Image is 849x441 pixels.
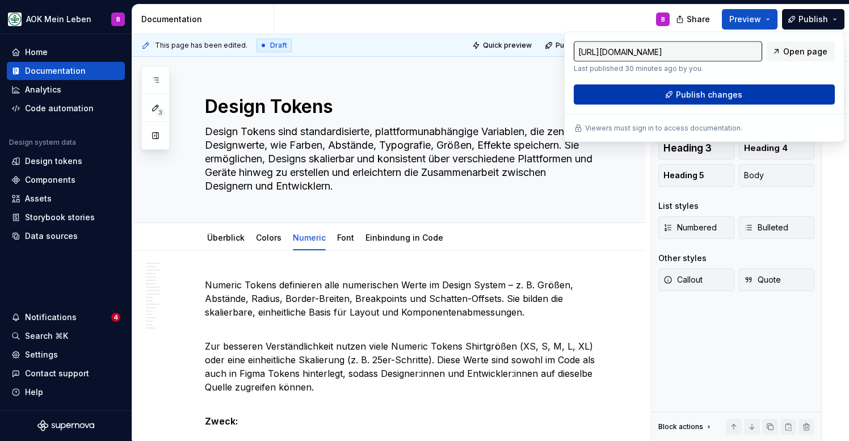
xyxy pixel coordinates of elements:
div: Home [25,47,48,58]
span: Bulleted [744,222,788,233]
a: Documentation [7,62,125,80]
span: Callout [663,274,703,285]
div: AOK Mein Leben [26,14,91,25]
span: Quick preview [483,41,532,50]
div: Block actions [658,422,703,431]
button: Body [739,164,815,187]
div: Überblick [203,225,249,249]
button: Preview [722,9,777,30]
button: Heading 5 [658,164,734,187]
svg: Supernova Logo [37,420,94,431]
button: Quote [739,268,815,291]
button: Heading 3 [658,137,734,159]
textarea: Design Tokens [203,93,598,120]
span: 4 [111,313,120,322]
div: List styles [658,200,699,212]
div: Analytics [25,84,61,95]
a: Components [7,171,125,189]
span: Open page [783,46,827,57]
div: Numeric [288,225,330,249]
a: Design tokens [7,152,125,170]
span: This page has been edited. [155,41,247,50]
span: Heading 3 [663,142,712,154]
button: Numbered [658,216,734,239]
span: Body [744,170,764,181]
button: Publish [782,9,844,30]
div: Storybook stories [25,212,95,223]
a: Colors [256,233,281,242]
div: Other styles [658,253,707,264]
p: Last published 30 minutes ago by you. [574,64,762,73]
div: Contact support [25,368,89,379]
button: Publish changes [574,85,835,105]
a: Storybook stories [7,208,125,226]
button: Help [7,383,125,401]
div: Design tokens [25,156,82,167]
button: Quick preview [469,37,537,53]
img: df5db9ef-aba0-4771-bf51-9763b7497661.png [8,12,22,26]
span: Publish changes [556,41,611,50]
div: Code automation [25,103,94,114]
strong: Zweck: [205,415,238,427]
a: Home [7,43,125,61]
textarea: Design Tokens sind standardisierte, plattformunabhängige Variablen, die zentrale Designwerte, wie... [203,123,598,195]
p: Numeric Tokens definieren alle numerischen Werte im Design System – z. B. Größen, Abstände, Radiu... [205,278,600,319]
button: Callout [658,268,734,291]
div: Components [25,174,75,186]
a: Settings [7,346,125,364]
div: Documentation [141,14,269,25]
span: Heading 4 [744,142,788,154]
div: Help [25,387,43,398]
a: Code automation [7,99,125,117]
span: Heading 5 [663,170,704,181]
button: Bulleted [739,216,815,239]
span: Preview [729,14,761,25]
button: Contact support [7,364,125,383]
div: Data sources [25,230,78,242]
div: Documentation [25,65,86,77]
p: Viewers must sign in to access documentation. [585,124,742,133]
div: Block actions [658,419,713,435]
div: Design system data [9,138,76,147]
a: Überblick [207,233,245,242]
a: Open page [767,41,835,62]
a: Font [337,233,354,242]
div: Search ⌘K [25,330,68,342]
span: Numbered [663,222,717,233]
div: Notifications [25,312,77,323]
span: Quote [744,274,781,285]
p: Zur besseren Verständlichkeit nutzen viele Numeric Tokens Shirtgrößen (XS, S, M, L, XL) oder eine... [205,326,600,394]
button: Publish changes [541,37,616,53]
div: B [116,15,120,24]
div: Assets [25,193,52,204]
span: Publish [798,14,828,25]
span: 3 [155,108,165,117]
a: Analytics [7,81,125,99]
a: Data sources [7,227,125,245]
span: Share [687,14,710,25]
span: Draft [270,41,287,50]
button: Heading 4 [739,137,815,159]
span: Publish changes [676,89,742,100]
div: Colors [251,225,286,249]
div: Settings [25,349,58,360]
a: Assets [7,190,125,208]
button: Search ⌘K [7,327,125,345]
button: AOK Mein LebenB [2,7,129,31]
div: Font [333,225,359,249]
button: Notifications4 [7,308,125,326]
div: Einbindung in Code [361,225,448,249]
a: Einbindung in Code [365,233,443,242]
a: Numeric [293,233,326,242]
div: B [661,15,665,24]
button: Share [670,9,717,30]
